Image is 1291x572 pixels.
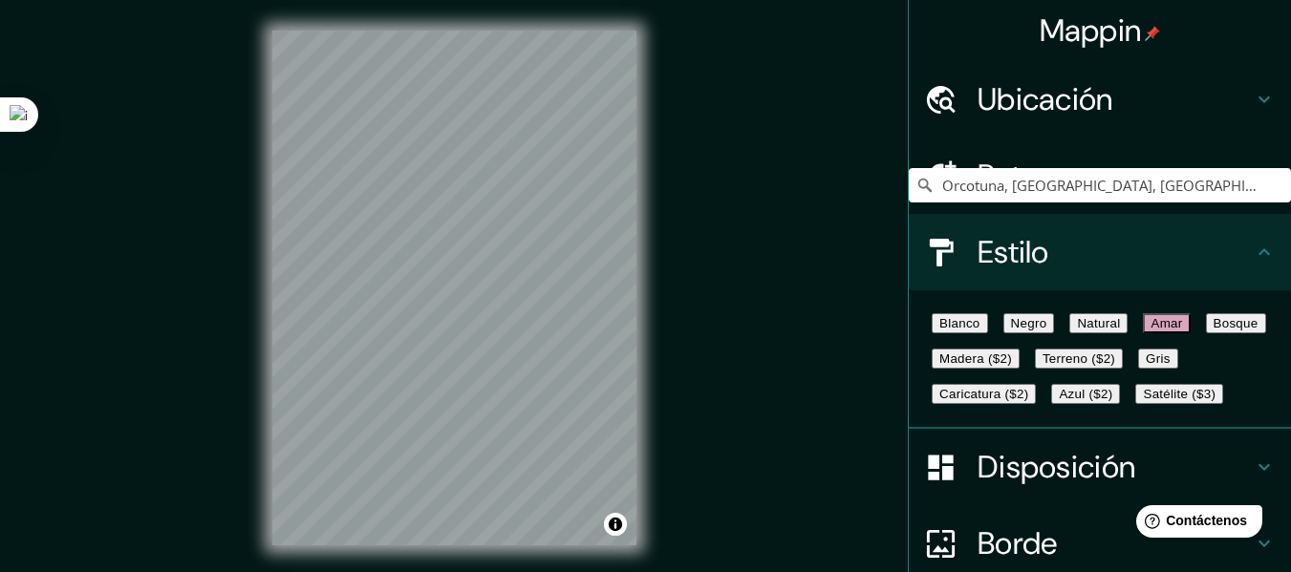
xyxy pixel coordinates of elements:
[1206,313,1266,333] button: Bosque
[1151,316,1182,330] font: Amar
[1043,351,1115,366] font: Terreno ($2)
[1146,351,1171,366] font: Gris
[1135,384,1223,404] button: Satélite ($3)
[978,232,1049,272] font: Estilo
[978,523,1058,563] font: Borde
[604,513,627,536] button: Activar o desactivar atribución
[978,156,1053,196] font: Patas
[909,138,1291,214] div: Patas
[1214,316,1259,330] font: Bosque
[939,387,1028,401] font: Caricatura ($2)
[932,313,988,333] button: Blanco
[909,168,1291,202] input: Elige tu ciudad o zona
[1040,11,1142,51] font: Mappin
[978,79,1113,119] font: Ubicación
[909,429,1291,505] div: Disposición
[1059,387,1112,401] font: Azul ($2)
[1035,349,1123,369] button: Terreno ($2)
[939,351,1012,366] font: Madera ($2)
[978,447,1135,487] font: Disposición
[1051,384,1120,404] button: Azul ($2)
[1069,313,1128,333] button: Natural
[939,316,980,330] font: Blanco
[909,214,1291,290] div: Estilo
[909,61,1291,138] div: Ubicación
[932,384,1036,404] button: Caricatura ($2)
[1138,349,1178,369] button: Gris
[1077,316,1120,330] font: Natural
[1011,316,1047,330] font: Negro
[272,31,636,545] canvas: Mapa
[1121,498,1270,551] iframe: Lanzador de widgets de ayuda
[1145,26,1160,41] img: pin-icon.png
[1143,313,1190,333] button: Amar
[932,349,1020,369] button: Madera ($2)
[1143,387,1216,401] font: Satélite ($3)
[1003,313,1055,333] button: Negro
